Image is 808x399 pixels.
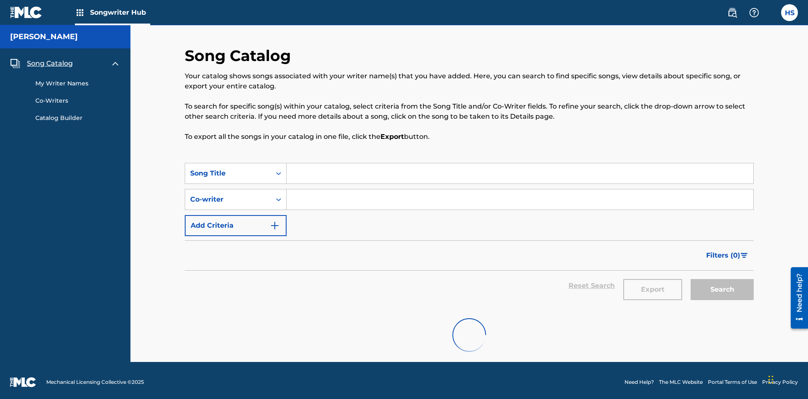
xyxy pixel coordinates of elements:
[781,4,798,21] div: User Menu
[701,245,754,266] button: Filters (0)
[185,71,754,91] p: Your catalog shows songs associated with your writer name(s) that you have added. Here, you can s...
[10,377,36,387] img: logo
[27,59,73,69] span: Song Catalog
[190,168,266,178] div: Song Title
[625,378,654,386] a: Need Help?
[185,163,754,308] form: Search Form
[270,221,280,231] img: 9d2ae6d4665cec9f34b9.svg
[46,378,144,386] span: Mechanical Licensing Collective © 2025
[185,132,754,142] p: To export all the songs in your catalog in one file, click the button.
[766,359,808,399] iframe: Chat Widget
[10,6,43,19] img: MLC Logo
[746,4,763,21] div: Help
[10,32,78,42] h5: Toby Songwriter
[380,133,404,141] strong: Export
[10,59,20,69] img: Song Catalog
[185,101,754,122] p: To search for specific song(s) within your catalog, select criteria from the Song Title and/or Co...
[185,46,295,65] h2: Song Catalog
[724,4,741,21] a: Public Search
[762,378,798,386] a: Privacy Policy
[35,96,120,105] a: Co-Writers
[708,378,757,386] a: Portal Terms of Use
[75,8,85,18] img: Top Rightsholders
[659,378,703,386] a: The MLC Website
[35,114,120,122] a: Catalog Builder
[450,316,488,354] img: preloader
[727,8,737,18] img: search
[768,367,773,392] div: Drag
[749,8,759,18] img: help
[110,59,120,69] img: expand
[768,8,776,17] div: Notifications
[784,264,808,333] iframe: Resource Center
[706,250,740,261] span: Filters ( 0 )
[10,59,73,69] a: Song CatalogSong Catalog
[90,8,150,17] span: Songwriter Hub
[741,253,748,258] img: filter
[185,215,287,236] button: Add Criteria
[35,79,120,88] a: My Writer Names
[190,194,266,205] div: Co-writer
